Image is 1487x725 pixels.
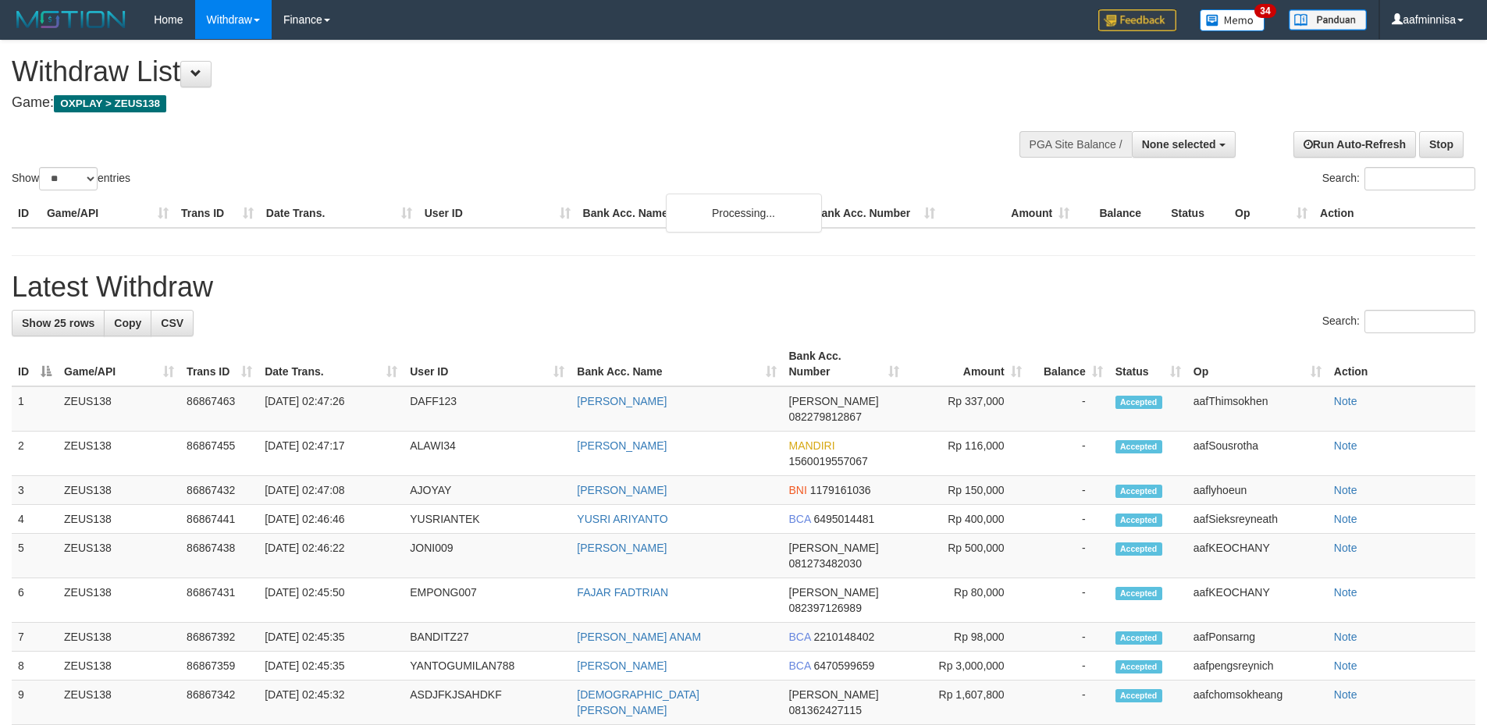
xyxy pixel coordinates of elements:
[571,342,782,386] th: Bank Acc. Name: activate to sort column ascending
[180,476,258,505] td: 86867432
[58,432,180,476] td: ZEUS138
[1165,199,1229,228] th: Status
[12,167,130,190] label: Show entries
[789,688,879,701] span: [PERSON_NAME]
[577,395,667,407] a: [PERSON_NAME]
[258,652,404,681] td: [DATE] 02:45:35
[905,476,1028,505] td: Rp 150,000
[1098,9,1176,31] img: Feedback.jpg
[404,432,571,476] td: ALAWI34
[12,623,58,652] td: 7
[1187,578,1328,623] td: aafKEOCHANY
[789,542,879,554] span: [PERSON_NAME]
[789,659,811,672] span: BCA
[1334,631,1357,643] a: Note
[41,199,175,228] th: Game/API
[258,505,404,534] td: [DATE] 02:46:46
[577,513,667,525] a: YUSRI ARIYANTO
[783,342,905,386] th: Bank Acc. Number: activate to sort column ascending
[1115,660,1162,673] span: Accepted
[12,95,976,111] h4: Game:
[905,505,1028,534] td: Rp 400,000
[258,476,404,505] td: [DATE] 02:47:08
[577,439,667,452] a: [PERSON_NAME]
[404,623,571,652] td: BANDITZ27
[1028,432,1109,476] td: -
[104,310,151,336] a: Copy
[180,432,258,476] td: 86867455
[1314,199,1475,228] th: Action
[789,602,862,614] span: Copy 082397126989 to clipboard
[258,432,404,476] td: [DATE] 02:47:17
[58,505,180,534] td: ZEUS138
[1322,167,1475,190] label: Search:
[180,505,258,534] td: 86867441
[1115,514,1162,527] span: Accepted
[58,476,180,505] td: ZEUS138
[1115,631,1162,645] span: Accepted
[12,342,58,386] th: ID: activate to sort column descending
[1187,681,1328,725] td: aafchomsokheang
[1187,623,1328,652] td: aafPonsarng
[1187,432,1328,476] td: aafSousrotha
[1334,542,1357,554] a: Note
[12,199,41,228] th: ID
[1028,505,1109,534] td: -
[258,386,404,432] td: [DATE] 02:47:26
[12,272,1475,303] h1: Latest Withdraw
[180,578,258,623] td: 86867431
[1115,689,1162,702] span: Accepted
[1334,439,1357,452] a: Note
[418,199,577,228] th: User ID
[12,534,58,578] td: 5
[1293,131,1416,158] a: Run Auto-Refresh
[58,652,180,681] td: ZEUS138
[1334,688,1357,701] a: Note
[789,557,862,570] span: Copy 081273482030 to clipboard
[789,586,879,599] span: [PERSON_NAME]
[1254,4,1275,18] span: 34
[180,623,258,652] td: 86867392
[22,317,94,329] span: Show 25 rows
[12,8,130,31] img: MOTION_logo.png
[1229,199,1314,228] th: Op
[1364,167,1475,190] input: Search:
[577,659,667,672] a: [PERSON_NAME]
[1019,131,1132,158] div: PGA Site Balance /
[789,704,862,716] span: Copy 081362427115 to clipboard
[1028,578,1109,623] td: -
[577,484,667,496] a: [PERSON_NAME]
[1115,485,1162,498] span: Accepted
[1115,542,1162,556] span: Accepted
[813,631,874,643] span: Copy 2210148402 to clipboard
[905,342,1028,386] th: Amount: activate to sort column ascending
[1028,623,1109,652] td: -
[1187,476,1328,505] td: aaflyhoeun
[813,659,874,672] span: Copy 6470599659 to clipboard
[58,623,180,652] td: ZEUS138
[180,342,258,386] th: Trans ID: activate to sort column ascending
[905,432,1028,476] td: Rp 116,000
[151,310,194,336] a: CSV
[577,586,668,599] a: FAJAR FADTRIAN
[258,578,404,623] td: [DATE] 02:45:50
[666,194,822,233] div: Processing...
[1028,681,1109,725] td: -
[789,484,807,496] span: BNI
[1028,386,1109,432] td: -
[404,386,571,432] td: DAFF123
[12,476,58,505] td: 3
[1187,386,1328,432] td: aafThimsokhen
[810,484,871,496] span: Copy 1179161036 to clipboard
[260,199,418,228] th: Date Trans.
[12,310,105,336] a: Show 25 rows
[789,439,835,452] span: MANDIRI
[12,386,58,432] td: 1
[905,534,1028,578] td: Rp 500,000
[813,513,874,525] span: Copy 6495014481 to clipboard
[114,317,141,329] span: Copy
[789,631,811,643] span: BCA
[789,410,862,423] span: Copy 082279812867 to clipboard
[12,505,58,534] td: 4
[1187,342,1328,386] th: Op: activate to sort column ascending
